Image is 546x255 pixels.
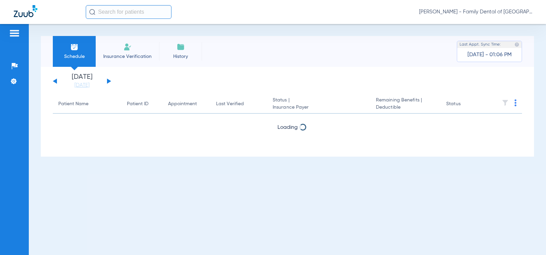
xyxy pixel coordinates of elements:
img: filter.svg [502,99,509,106]
div: Patient Name [58,100,116,108]
span: Last Appt. Sync Time: [460,41,501,48]
div: Appointment [168,100,197,108]
span: Deductible [376,104,435,111]
th: Status | [267,95,370,114]
div: Last Verified [216,100,244,108]
div: Patient Name [58,100,88,108]
img: hamburger-icon [9,29,20,37]
div: Appointment [168,100,205,108]
div: Last Verified [216,100,262,108]
th: Remaining Benefits | [370,95,441,114]
th: Status [441,95,487,114]
span: [PERSON_NAME] - Family Dental of [GEOGRAPHIC_DATA] [419,9,532,15]
img: History [177,43,185,51]
img: Search Icon [89,9,95,15]
img: group-dot-blue.svg [514,99,517,106]
img: Manual Insurance Verification [123,43,132,51]
span: Insurance Payer [273,104,365,111]
span: Schedule [58,53,91,60]
div: Patient ID [127,100,157,108]
div: Patient ID [127,100,149,108]
li: [DATE] [61,74,103,89]
img: last sync help info [514,42,519,47]
img: Zuub Logo [14,5,37,17]
span: Insurance Verification [101,53,154,60]
span: Loading [277,125,298,130]
img: Schedule [70,43,79,51]
span: History [164,53,197,60]
input: Search for patients [86,5,171,19]
span: [DATE] - 01:06 PM [467,51,512,58]
a: [DATE] [61,82,103,89]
